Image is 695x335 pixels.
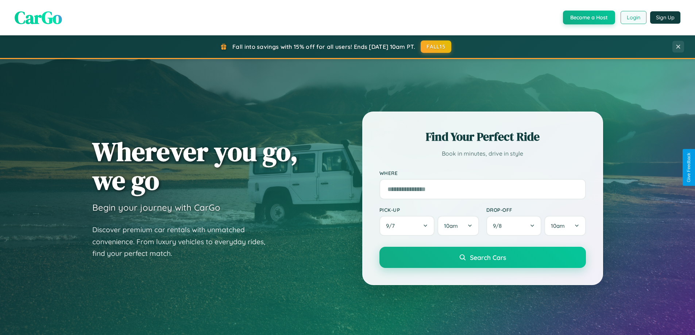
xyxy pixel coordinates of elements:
[544,216,586,236] button: 10am
[92,224,275,260] p: Discover premium car rentals with unmatched convenience. From luxury vehicles to everyday rides, ...
[232,43,415,50] span: Fall into savings with 15% off for all users! Ends [DATE] 10am PT.
[379,247,586,268] button: Search Cars
[92,137,298,195] h1: Wherever you go, we go
[650,11,680,24] button: Sign Up
[386,222,398,229] span: 9 / 7
[379,170,586,176] label: Where
[686,153,691,182] div: Give Feedback
[379,216,435,236] button: 9/7
[437,216,479,236] button: 10am
[486,216,542,236] button: 9/8
[421,40,451,53] button: FALL15
[493,222,505,229] span: 9 / 8
[551,222,565,229] span: 10am
[15,5,62,30] span: CarGo
[470,253,506,261] span: Search Cars
[563,11,615,24] button: Become a Host
[379,148,586,159] p: Book in minutes, drive in style
[486,207,586,213] label: Drop-off
[92,202,220,213] h3: Begin your journey with CarGo
[379,207,479,213] label: Pick-up
[379,129,586,145] h2: Find Your Perfect Ride
[621,11,646,24] button: Login
[444,222,458,229] span: 10am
